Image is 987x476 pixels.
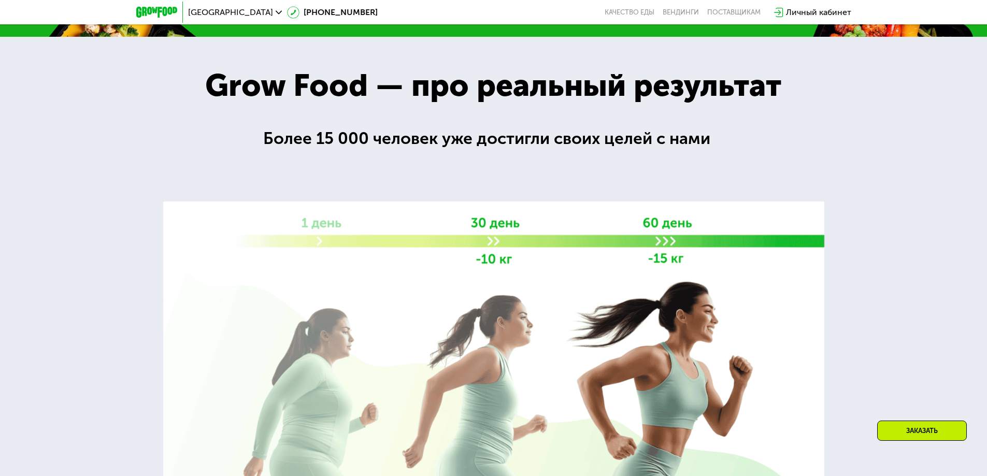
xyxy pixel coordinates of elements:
[287,6,378,19] a: [PHONE_NUMBER]
[188,8,273,17] span: [GEOGRAPHIC_DATA]
[663,8,699,17] a: Вендинги
[877,421,967,441] div: Заказать
[707,8,761,17] div: поставщикам
[182,62,804,109] div: Grow Food — про реальный результат
[263,126,724,151] div: Более 15 000 человек уже достигли своих целей с нами
[786,6,851,19] div: Личный кабинет
[605,8,654,17] a: Качество еды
